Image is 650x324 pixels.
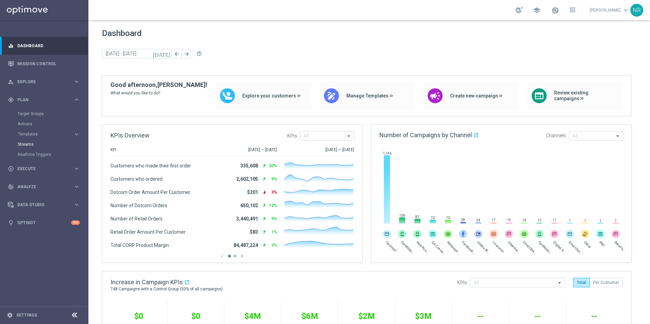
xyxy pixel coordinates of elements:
span: Templates [18,132,67,136]
button: Data Studio keyboard_arrow_right [7,202,80,208]
a: Streams [18,142,71,147]
div: Mission Control [8,55,80,73]
a: Realtime Triggers [18,152,71,157]
span: Data Studio [17,203,73,207]
button: equalizer Dashboard [7,43,80,49]
span: Explore [17,80,73,84]
i: gps_fixed [8,97,14,103]
button: track_changes Analyze keyboard_arrow_right [7,184,80,190]
div: Plan [8,97,73,103]
a: Optibot [17,214,71,232]
i: keyboard_arrow_right [73,131,80,138]
i: person_search [8,79,14,85]
button: lightbulb Optibot +10 [7,220,80,226]
span: Plan [17,98,73,102]
button: Mission Control [7,61,80,67]
div: Analyze [8,184,73,190]
button: person_search Explore keyboard_arrow_right [7,79,80,85]
a: [PERSON_NAME]keyboard_arrow_down [589,5,630,15]
button: play_circle_outline Execute keyboard_arrow_right [7,166,80,172]
i: keyboard_arrow_right [73,183,80,190]
i: keyboard_arrow_right [73,165,80,172]
i: keyboard_arrow_right [73,96,80,103]
div: Realtime Triggers [18,149,88,160]
span: school [533,6,541,14]
i: keyboard_arrow_right [73,78,80,85]
div: Actions [18,119,88,129]
i: keyboard_arrow_right [73,201,80,208]
span: keyboard_arrow_down [622,6,630,14]
i: play_circle_outline [8,166,14,172]
div: NR [630,4,643,17]
button: gps_fixed Plan keyboard_arrow_right [7,97,80,103]
div: Streams [18,139,88,149]
a: Actions [18,121,71,127]
div: Templates [18,132,73,136]
i: settings [7,312,13,318]
div: Execute [8,166,73,172]
a: Dashboard [17,37,80,55]
span: Execute [17,167,73,171]
div: Dashboard [8,37,80,55]
a: Mission Control [17,55,80,73]
div: Explore [8,79,73,85]
div: Templates [18,129,88,139]
div: Optibot [8,214,80,232]
i: equalizer [8,43,14,49]
span: Analyze [17,185,73,189]
i: track_changes [8,184,14,190]
div: Target Groups [18,109,88,119]
div: Data Studio [8,202,73,208]
a: Settings [16,313,37,317]
button: Templates keyboard_arrow_right [18,131,80,137]
div: +10 [71,220,80,225]
a: Target Groups [18,111,71,116]
i: lightbulb [8,220,14,226]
